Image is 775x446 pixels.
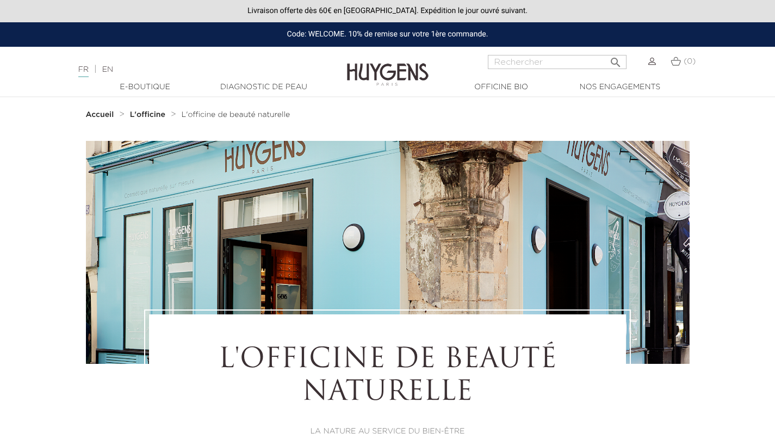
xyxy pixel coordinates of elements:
a: EN [102,66,113,73]
button:  [606,52,625,66]
a: Diagnostic de peau [209,82,318,93]
img: Huygens [347,46,429,88]
input: Rechercher [488,55,627,69]
i:  [609,53,622,66]
a: E-Boutique [91,82,200,93]
a: FR [78,66,89,77]
span: L'officine de beauté naturelle [182,111,290,119]
p: LA NATURE AU SERVICE DU BIEN-ÊTRE [179,426,596,437]
a: L'officine [130,110,168,119]
div: | [73,63,315,76]
a: L'officine de beauté naturelle [182,110,290,119]
a: Nos engagements [566,82,674,93]
h1: L'OFFICINE DE BEAUTÉ NATURELLE [179,344,596,410]
span: (0) [684,58,696,65]
a: Officine Bio [447,82,556,93]
strong: L'officine [130,111,165,119]
a: Accueil [86,110,116,119]
strong: Accueil [86,111,114,119]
